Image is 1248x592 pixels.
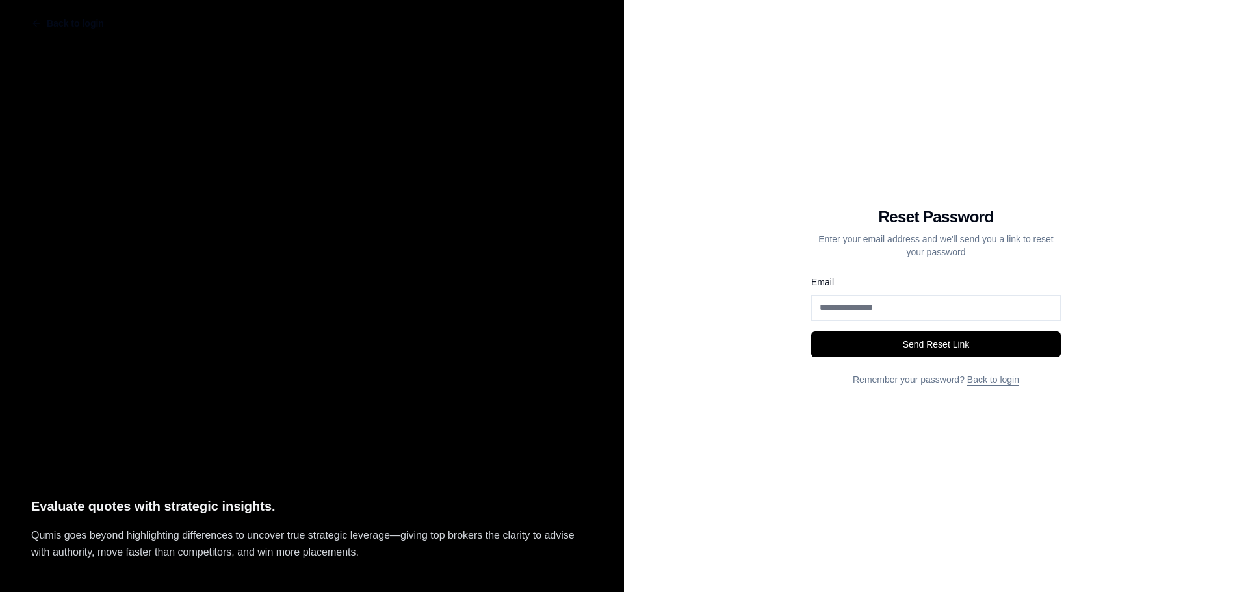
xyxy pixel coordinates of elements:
[811,233,1061,259] p: Enter your email address and we'll send you a link to reset your password
[31,527,593,561] p: Qumis goes beyond highlighting differences to uncover true strategic leverage—giving top brokers ...
[31,496,593,517] p: Evaluate quotes with strategic insights.
[967,374,1019,385] a: Back to login
[811,331,1061,357] button: Send Reset Link
[21,10,114,36] button: Back to login
[811,207,1061,227] h1: Reset Password
[811,373,1061,386] p: Remember your password?
[811,277,834,287] label: Email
